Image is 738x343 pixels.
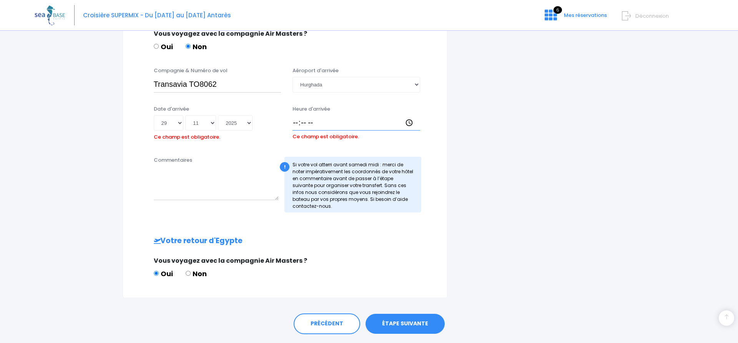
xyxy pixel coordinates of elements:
label: Non [186,268,207,279]
input: Non [186,44,191,49]
a: 6 Mes réservations [539,14,612,22]
label: Compagnie & Numéro de vol [154,67,228,75]
input: Oui [154,271,159,276]
label: Ce champ est obligatoire. [293,131,359,141]
span: Déconnexion [635,12,669,20]
a: PRÉCÉDENT [294,313,360,334]
h2: Votre retour d'Egypte [138,237,432,245]
label: Oui [154,268,173,279]
span: Mes réservations [564,12,607,19]
div: Si votre vol atterri avant samedi midi : merci de noter impérativement les coordonnés de votre hô... [284,157,421,212]
div: ! [280,162,289,172]
span: Vous voyagez avec la compagnie Air Masters ? [154,256,307,265]
label: Commentaires [154,156,192,164]
span: Vous voyagez avec la compagnie Air Masters ? [154,29,307,38]
label: Ce champ est obligatoire. [154,131,220,141]
label: Oui [154,41,173,52]
label: Heure d'arrivée [293,105,330,113]
label: Date d'arrivée [154,105,189,113]
span: Croisière SUPERMIX - Du [DATE] au [DATE] Antarès [83,11,231,19]
label: Non [186,41,207,52]
input: Non [186,271,191,276]
span: 6 [553,6,562,14]
input: Oui [154,44,159,49]
label: Aéroport d'arrivée [293,67,339,75]
a: ÉTAPE SUIVANTE [366,314,445,334]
